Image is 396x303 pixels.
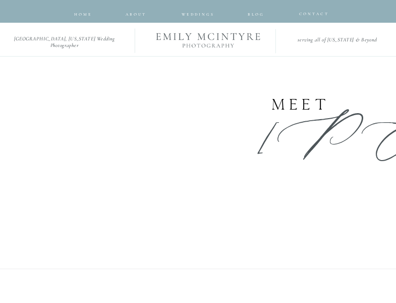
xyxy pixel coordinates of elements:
h2: serving all of [US_STATE] & Beyond [282,36,392,43]
span: home [74,12,92,17]
a: CONTACT [299,10,323,15]
a: about [126,11,144,15]
h3: meet [269,94,332,108]
a: Weddings [176,11,219,15]
a: home [74,11,93,15]
h2: [PERSON_NAME] [257,110,378,162]
a: Blog [243,11,269,15]
span: Blog [248,12,264,17]
span: CONTACT [299,12,329,16]
span: Weddings [182,12,215,17]
h2: [GEOGRAPHIC_DATA], [US_STATE] Wedding Photographer [4,36,125,44]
